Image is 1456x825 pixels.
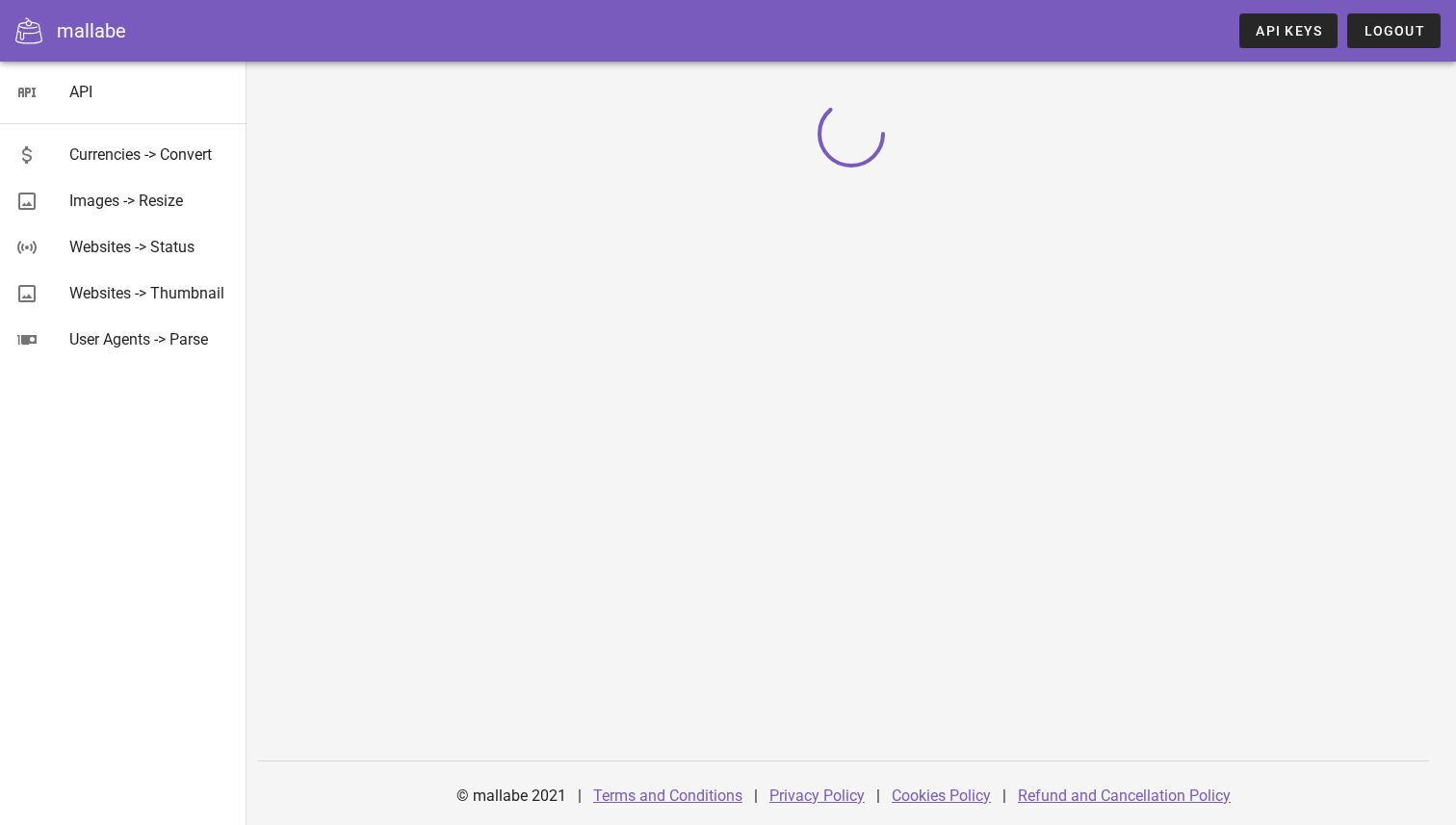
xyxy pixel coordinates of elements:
div: User Agents -> Parse [69,330,231,348]
div: | [578,773,582,819]
div: | [1002,773,1006,819]
a: Refund and Cancellation Policy [1018,786,1231,805]
a: Terms and Conditions [593,786,742,805]
div: Currencies -> Convert [69,145,231,164]
div: Websites -> Thumbnail [69,284,231,302]
div: API [69,83,231,101]
div: mallabe [57,16,126,45]
div: | [876,773,880,819]
a: API Keys [1239,13,1338,48]
a: Cookies Policy [892,786,991,805]
button: Logout [1347,13,1441,48]
span: API Keys [1255,23,1322,39]
div: © mallabe 2021 [445,773,578,819]
div: Websites -> Status [69,238,231,256]
a: Privacy Policy [769,786,865,805]
div: | [754,773,758,819]
span: Logout [1363,23,1425,39]
div: Images -> Resize [69,192,231,210]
